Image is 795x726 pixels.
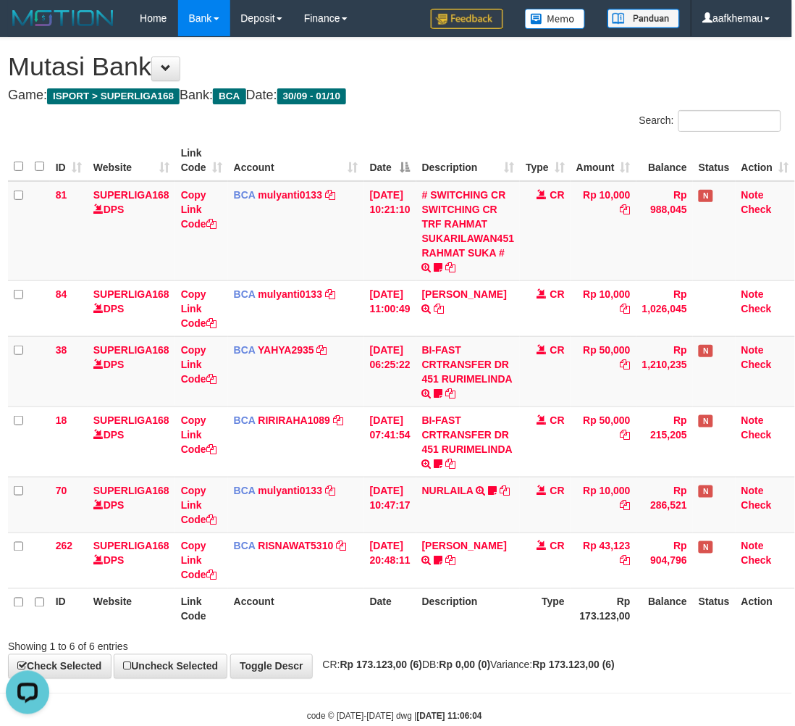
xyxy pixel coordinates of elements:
td: Rp 43,123 [571,533,636,588]
span: Has Note [699,485,713,498]
span: BCA [234,485,256,496]
td: [DATE] 20:48:11 [364,533,416,588]
a: Copy Rp 43,123 to clipboard [621,555,631,567]
th: Status [693,140,736,181]
img: panduan.png [607,9,680,28]
th: Action [736,588,795,630]
span: 18 [56,414,67,426]
h4: Game: Bank: Date: [8,88,781,103]
span: CR [550,189,565,201]
th: Description [416,588,521,630]
span: Has Note [699,345,713,357]
span: Has Note [699,415,713,427]
a: Copy mulyanti0133 to clipboard [325,288,335,300]
a: Check [741,429,772,441]
th: Amount: activate to sort column ascending [571,140,636,181]
td: Rp 286,521 [636,477,693,533]
a: Check [741,204,772,215]
td: BI-FAST CRTRANSFER DR 451 RURIMELINDA [416,336,521,406]
a: Note [741,189,764,201]
a: Copy YAHYA2935 to clipboard [317,344,327,356]
th: Balance [636,588,693,630]
a: Copy Link Code [181,344,216,385]
th: Date: activate to sort column descending [364,140,416,181]
th: Rp 173.123,00 [571,588,636,630]
span: BCA [234,288,256,300]
th: Balance [636,140,693,181]
span: CR [550,541,565,552]
a: RIRIRAHA1089 [258,414,331,426]
td: Rp 215,205 [636,406,693,477]
a: SUPERLIGA168 [93,189,169,201]
a: Copy NURLAILA to clipboard [500,485,510,496]
td: DPS [88,533,175,588]
a: Copy Rp 10,000 to clipboard [621,499,631,511]
a: Note [741,414,764,426]
a: mulyanti0133 [258,485,323,496]
a: Check Selected [8,654,112,679]
a: Copy Link Code [181,189,216,230]
button: Open LiveChat chat widget [6,6,49,49]
a: SUPERLIGA168 [93,485,169,496]
th: ID: activate to sort column ascending [50,140,88,181]
th: Description: activate to sort column ascending [416,140,521,181]
a: Copy Rp 10,000 to clipboard [621,303,631,314]
img: Button%20Memo.svg [525,9,586,29]
a: SUPERLIGA168 [93,541,169,552]
td: DPS [88,181,175,281]
a: Note [741,288,764,300]
th: Website: activate to sort column ascending [88,140,175,181]
img: MOTION_logo.png [8,7,118,29]
span: BCA [213,88,245,104]
td: Rp 1,026,045 [636,280,693,336]
td: Rp 1,210,235 [636,336,693,406]
td: [DATE] 10:47:17 [364,477,416,533]
td: DPS [88,336,175,406]
td: Rp 10,000 [571,181,636,281]
td: [DATE] 11:00:49 [364,280,416,336]
a: YAHYA2935 [258,344,314,356]
td: BI-FAST CRTRANSFER DR 451 RURIMELINDA [416,406,521,477]
a: SUPERLIGA168 [93,288,169,300]
a: Note [741,485,764,496]
td: DPS [88,280,175,336]
th: Account [228,588,364,630]
span: ISPORT > SUPERLIGA168 [47,88,180,104]
td: Rp 988,045 [636,181,693,281]
th: Link Code [175,588,228,630]
span: BCA [234,541,256,552]
input: Search: [678,110,781,132]
a: Copy BI-FAST CRTRANSFER DR 451 RURIMELINDA to clipboard [446,458,456,470]
td: Rp 10,000 [571,280,636,336]
span: CR: DB: Variance: [316,659,615,671]
a: Uncheck Selected [114,654,227,679]
strong: Rp 173.123,00 (6) [533,659,615,671]
td: [DATE] 10:21:10 [364,181,416,281]
a: Copy Link Code [181,414,216,455]
small: code © [DATE]-[DATE] dwg | [307,712,482,722]
th: Status [693,588,736,630]
a: [PERSON_NAME] [422,541,507,552]
h1: Mutasi Bank [8,52,781,81]
td: DPS [88,406,175,477]
span: BCA [234,344,256,356]
span: 84 [56,288,67,300]
a: Copy YOSI EFENDI to clipboard [446,555,456,567]
strong: [DATE] 11:06:04 [417,712,482,722]
a: [PERSON_NAME] [422,288,507,300]
span: 30/09 - 01/10 [277,88,347,104]
td: Rp 10,000 [571,477,636,533]
th: Action: activate to sort column ascending [736,140,795,181]
span: CR [550,288,565,300]
span: CR [550,344,565,356]
a: Copy RISNAWAT5310 to clipboard [336,541,346,552]
a: Copy # SWITCHING CR SWITCHING CR TRF RAHMAT SUKARILAWAN451 RAHMAT SUKA # to clipboard [446,262,456,273]
span: BCA [234,189,256,201]
a: Copy Link Code [181,288,216,329]
a: Copy Rp 50,000 to clipboard [621,429,631,441]
a: Toggle Descr [230,654,313,679]
a: mulyanti0133 [258,189,323,201]
span: 262 [56,541,72,552]
a: Copy Link Code [181,485,216,525]
th: ID [50,588,88,630]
